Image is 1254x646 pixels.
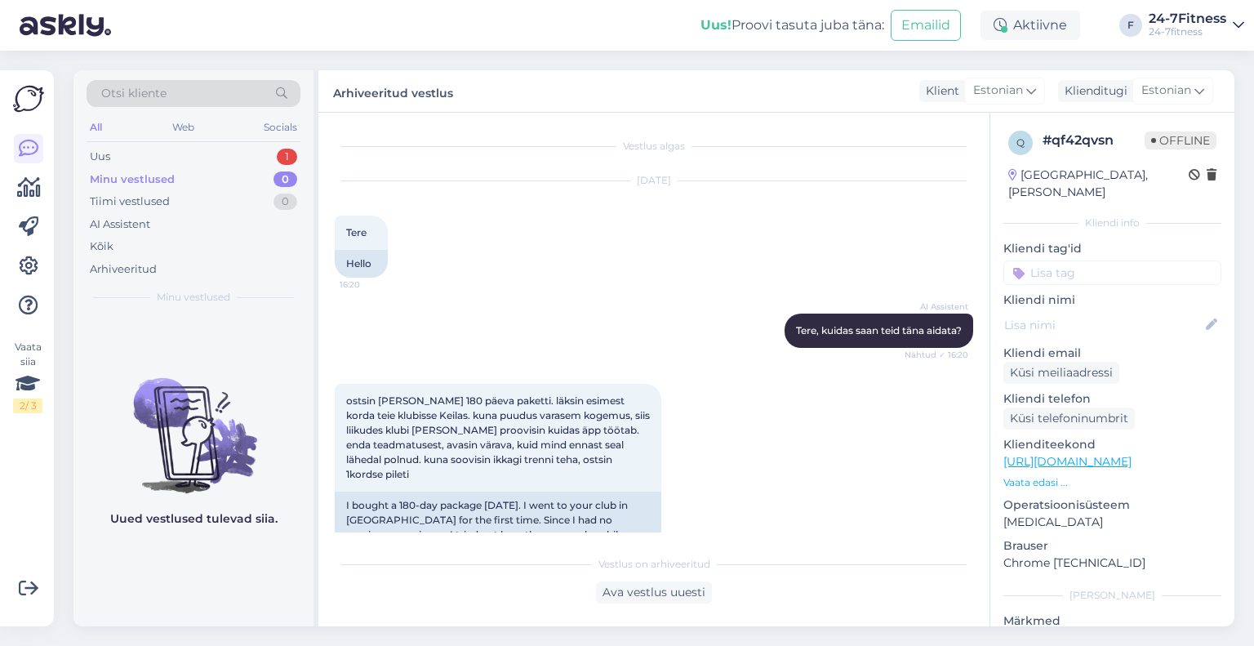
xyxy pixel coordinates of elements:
a: 24-7Fitness24-7fitness [1149,12,1244,38]
p: Kliendi email [1003,345,1221,362]
p: Kliendi telefon [1003,390,1221,408]
span: Offline [1145,131,1216,149]
p: Vaata edasi ... [1003,475,1221,490]
div: Arhiveeritud [90,261,157,278]
img: No chats [73,349,313,496]
p: Uued vestlused tulevad siia. [110,510,278,528]
span: 16:20 [340,278,401,291]
span: Tere [346,226,367,238]
div: 0 [273,194,297,210]
p: Brauser [1003,537,1221,555]
p: Operatsioonisüsteem [1003,497,1221,514]
div: Minu vestlused [90,172,175,188]
input: Lisa nimi [1004,316,1203,334]
div: Ava vestlus uuesti [596,581,712,604]
div: 24-7fitness [1149,25,1226,38]
img: Askly Logo [13,83,44,114]
p: Chrome [TECHNICAL_ID] [1003,555,1221,572]
p: Kliendi nimi [1003,292,1221,309]
p: Märkmed [1003,613,1221,630]
span: Nähtud ✓ 16:20 [905,349,968,361]
div: Kõik [90,238,113,255]
input: Lisa tag [1003,261,1221,285]
span: Vestlus on arhiveeritud [598,557,710,572]
button: Emailid [891,10,961,41]
div: I bought a 180-day package [DATE]. I went to your club in [GEOGRAPHIC_DATA] for the first time. S... [335,492,661,593]
div: Socials [260,117,300,138]
div: AI Assistent [90,216,150,233]
div: 0 [273,172,297,188]
div: F [1119,14,1142,37]
p: Klienditeekond [1003,436,1221,453]
div: [DATE] [335,173,973,188]
span: Estonian [1141,82,1191,100]
div: Klient [919,82,959,100]
div: All [87,117,105,138]
div: Küsi telefoninumbrit [1003,408,1135,430]
div: Hello [335,250,388,278]
div: Aktiivne [981,11,1080,40]
div: Uus [90,149,110,165]
b: Uus! [700,17,731,33]
div: 1 [277,149,297,165]
div: [PERSON_NAME] [1003,588,1221,603]
span: Minu vestlused [157,290,230,305]
div: Tiimi vestlused [90,194,170,210]
span: q [1016,136,1025,149]
p: [MEDICAL_DATA] [1003,514,1221,531]
p: Kliendi tag'id [1003,240,1221,257]
div: [GEOGRAPHIC_DATA], [PERSON_NAME] [1008,167,1189,201]
div: Küsi meiliaadressi [1003,362,1119,384]
div: # qf42qvsn [1043,131,1145,150]
div: Web [169,117,198,138]
div: Kliendi info [1003,216,1221,230]
div: Proovi tasuta juba täna: [700,16,884,35]
span: Tere, kuidas saan teid täna aidata? [796,324,962,336]
span: Estonian [973,82,1023,100]
div: 24-7Fitness [1149,12,1226,25]
div: Vaata siia [13,340,42,413]
div: 2 / 3 [13,399,42,413]
span: Otsi kliente [101,85,167,102]
div: Klienditugi [1058,82,1127,100]
div: Vestlus algas [335,139,973,154]
label: Arhiveeritud vestlus [333,80,453,102]
span: ostsin [PERSON_NAME] 180 päeva paketti. läksin esimest korda teie klubisse Keilas. kuna puudus va... [346,394,652,480]
span: AI Assistent [907,301,968,313]
a: [URL][DOMAIN_NAME] [1003,454,1132,469]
